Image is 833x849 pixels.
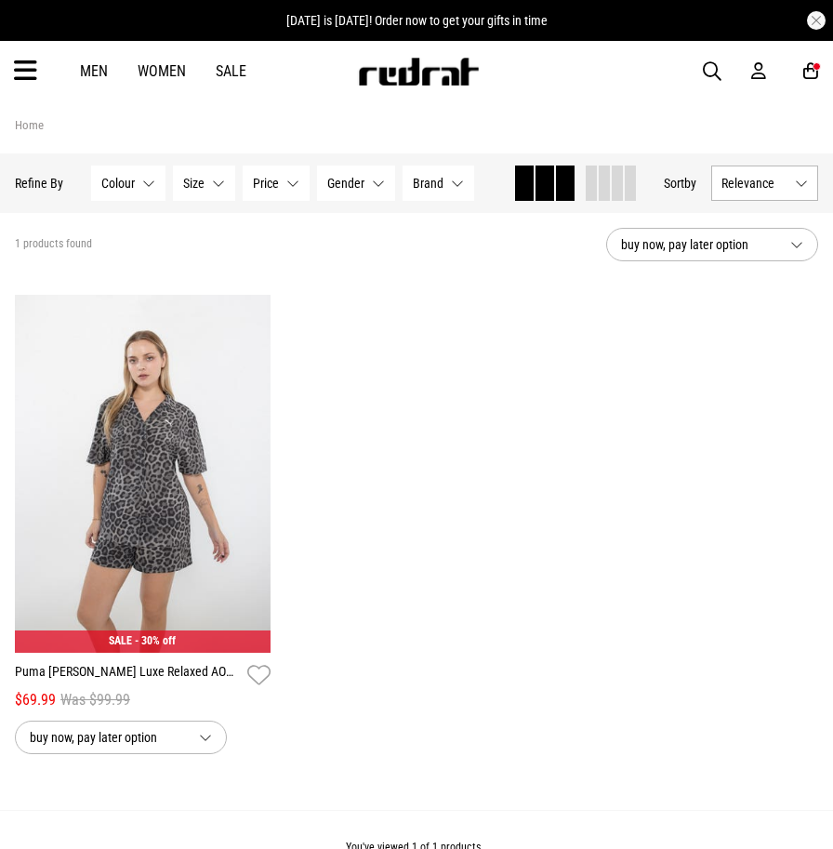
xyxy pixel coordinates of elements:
[138,62,186,80] a: Women
[135,634,176,647] span: - 30% off
[15,689,56,711] span: $69.99
[91,166,165,201] button: Colour
[216,62,246,80] a: Sale
[403,166,474,201] button: Brand
[606,228,818,261] button: buy now, pay later option
[101,176,135,191] span: Colour
[60,689,130,711] span: Was $99.99
[15,295,271,653] img: Puma Leo Luxe Relaxed Aop Woven Shirt - Womens in Black
[711,166,818,201] button: Relevance
[15,118,44,132] a: Home
[15,721,227,754] button: buy now, pay later option
[413,176,443,191] span: Brand
[15,662,240,689] a: Puma [PERSON_NAME] Luxe Relaxed AOP Woven Shirt - Womens
[253,176,279,191] span: Price
[721,176,787,191] span: Relevance
[684,176,696,191] span: by
[286,13,548,28] span: [DATE] is [DATE]! Order now to get your gifts in time
[109,634,132,647] span: SALE
[80,62,108,80] a: Men
[357,58,480,86] img: Redrat logo
[173,166,235,201] button: Size
[183,176,205,191] span: Size
[15,176,63,191] p: Refine By
[327,176,364,191] span: Gender
[243,166,310,201] button: Price
[317,166,395,201] button: Gender
[664,172,696,194] button: Sortby
[15,237,92,252] span: 1 products found
[30,726,184,749] span: buy now, pay later option
[621,233,775,256] span: buy now, pay later option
